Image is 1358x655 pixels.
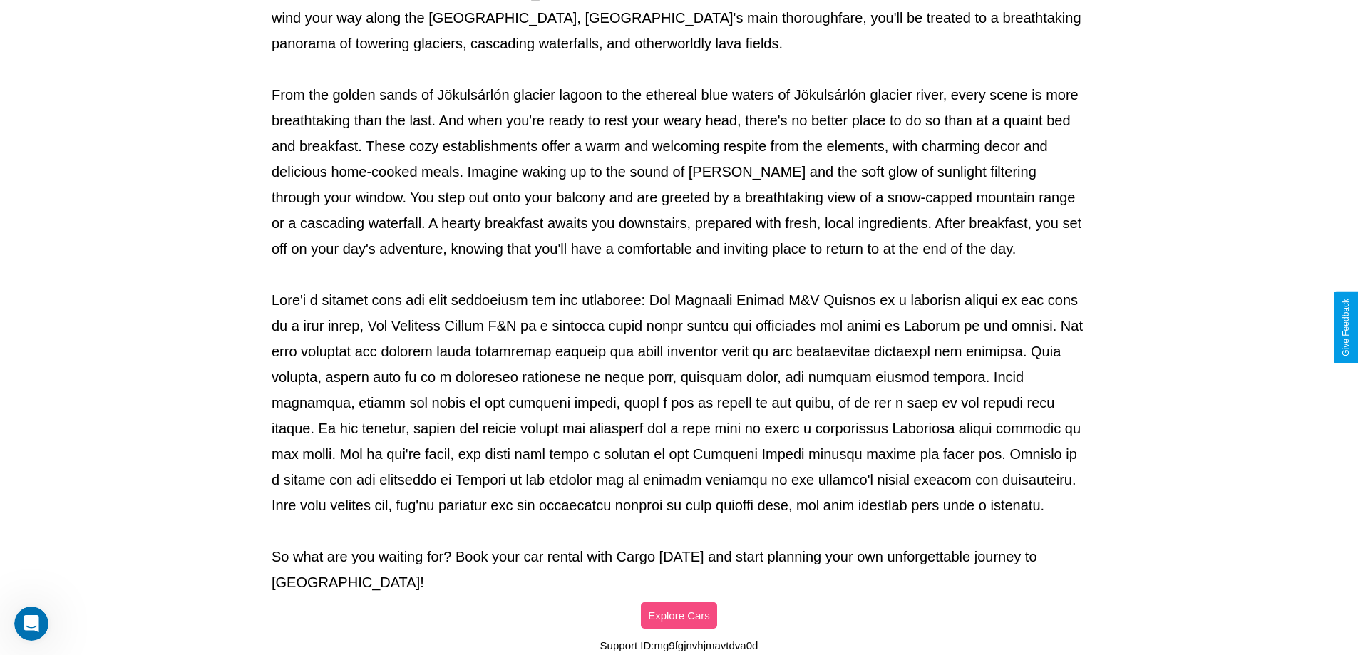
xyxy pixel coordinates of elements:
[600,636,758,655] p: Support ID: mg9fgjnvhjmavtdva0d
[641,602,717,629] button: Explore Cars
[14,607,48,641] iframe: Intercom live chat
[1341,299,1351,356] div: Give Feedback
